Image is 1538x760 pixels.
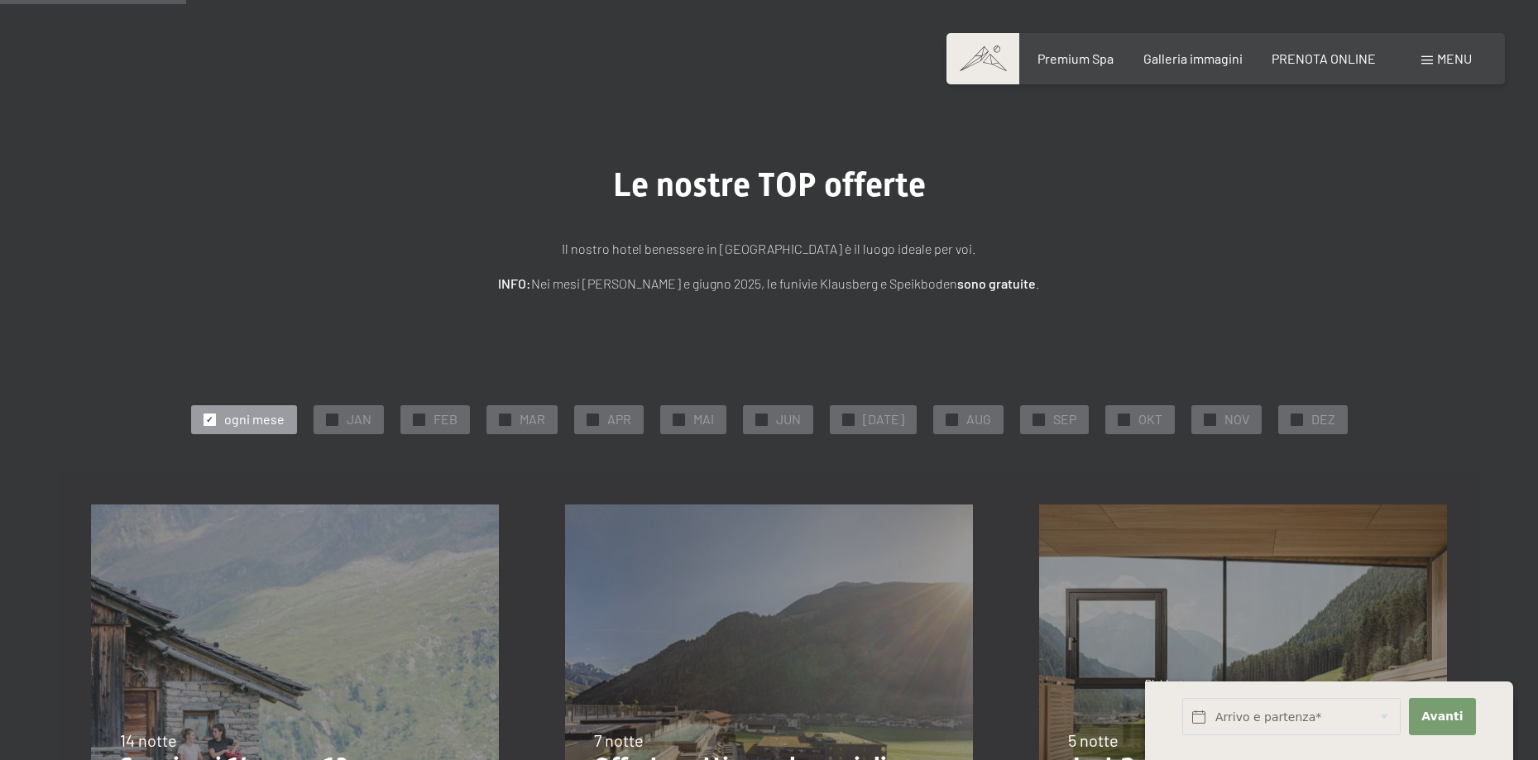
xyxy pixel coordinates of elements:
span: Menu [1437,50,1472,66]
span: DEZ [1311,410,1335,428]
span: APR [607,410,631,428]
a: Galleria immagini [1143,50,1243,66]
span: NOV [1224,410,1249,428]
span: ✓ [206,413,213,425]
span: OKT [1138,410,1162,428]
span: AUG [966,410,991,428]
span: ✓ [675,413,682,425]
button: Avanti [1409,698,1476,735]
span: ✓ [589,413,596,425]
span: 5 notte [1068,730,1119,750]
span: Richiesta express [1145,677,1228,691]
p: Il nostro hotel benessere in [GEOGRAPHIC_DATA] è il luogo ideale per voi. [356,238,1183,260]
span: [DATE] [863,410,904,428]
span: ✓ [1035,413,1042,425]
span: 7 notte [594,730,644,750]
span: ✓ [1206,413,1213,425]
span: ✓ [845,413,851,425]
span: Avanti [1421,709,1463,725]
span: ogni mese [224,410,285,428]
p: Nei mesi [PERSON_NAME] e giugno 2025, le funivie Klausberg e Speikboden . [356,273,1183,294]
span: ✓ [1120,413,1127,425]
span: Le nostre TOP offerte [613,165,926,204]
a: Premium Spa [1037,50,1114,66]
span: FEB [434,410,458,428]
span: ✓ [501,413,508,425]
span: JUN [776,410,801,428]
strong: INFO: [498,275,531,291]
span: MAI [693,410,714,428]
strong: sono gratuite [957,275,1036,291]
span: ✓ [328,413,335,425]
span: SEP [1053,410,1076,428]
span: MAR [520,410,545,428]
span: JAN [347,410,371,428]
span: ✓ [948,413,955,425]
span: ✓ [415,413,422,425]
span: ✓ [1293,413,1300,425]
span: 14 notte [120,730,177,750]
span: ✓ [758,413,764,425]
a: PRENOTA ONLINE [1272,50,1376,66]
